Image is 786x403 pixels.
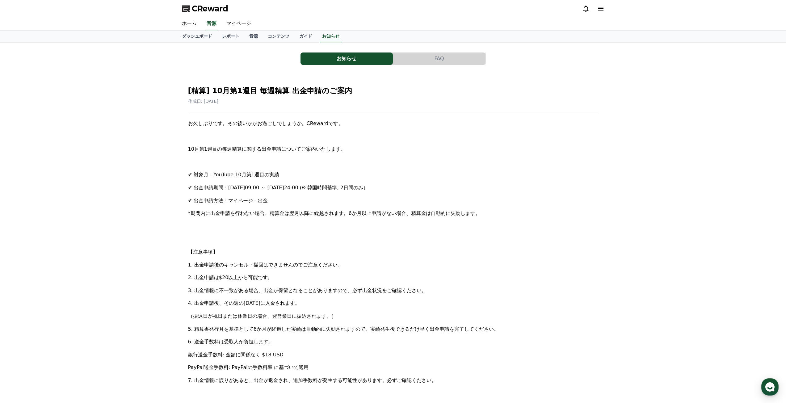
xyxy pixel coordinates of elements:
button: FAQ [393,52,485,65]
span: 銀行送金手数料: 金額に関係なく $18 USD [188,352,284,358]
span: 1. 出金申請後のキャンセル・撤回はできませんのでご注意ください。 [188,262,343,268]
a: コンテンツ [263,31,294,42]
span: 5. 精算書発行月を基準として6か月が経過した実績は自動的に失効されますので、実績発生後できるだけ早く出金申請を完了してください。 [188,326,499,332]
a: FAQ [393,52,486,65]
span: （振込日が祝日または休業日の場合、翌営業日に振込されます。） [188,313,336,319]
span: 6. 送金手数料は受取人が負担します。 [188,339,273,345]
button: お知らせ [301,52,393,65]
a: 音源 [205,17,218,30]
span: 7. 出金情報に誤りがあると、出金が返金され、追加手数料が発生する可能性があります。必ずご確認ください。 [188,377,436,383]
span: 4. 出金申請後、その週の[DATE]に入金されます。 [188,300,300,306]
a: ダッシュボード [177,31,217,42]
span: ✔ 出金申請方法：マイページ - 出金 [188,198,268,204]
span: ✔ 出金申請期間：[DATE]09:00 ～ [DATE]24:00 (※ 韓国時間基準, 2日間のみ） [188,185,368,191]
span: お久しぶりです。その後いかがお過ごしでしょうか。CRewardです。 [188,120,343,126]
span: PayPal送金手数料: PayPalの手数料率 に基づいて適用 [188,364,309,370]
span: CReward [192,4,228,14]
span: 2. 出金申請は$20以上から可能です。 [188,275,273,280]
a: お知らせ [320,31,342,42]
span: 10月第1週目の毎週精算に関する出金申請についてご案内いたします。 [188,146,346,152]
a: ガイド [294,31,317,42]
span: 作成日: [DATE] [188,99,219,104]
h2: [精算] 10月第1週目 毎週精算 出金申請のご案内 [188,86,598,96]
a: マイページ [221,17,256,30]
a: ホーム [177,17,202,30]
span: ✔ 対象月：YouTube 10月第1週目の実績 [188,172,279,178]
a: レポート [217,31,244,42]
span: 【注意事項】 [188,249,218,255]
a: 音源 [244,31,263,42]
span: 3. 出金情報に不一致がある場合、出金が保留となることがありますので、必ず出金状況をご確認ください。 [188,288,427,293]
span: *期間内に出金申請を行わない場合、精算金は翌月以降に繰越されます。6か月以上申請がない場合、精算金は自動的に失効します。 [188,210,480,216]
a: CReward [182,4,228,14]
